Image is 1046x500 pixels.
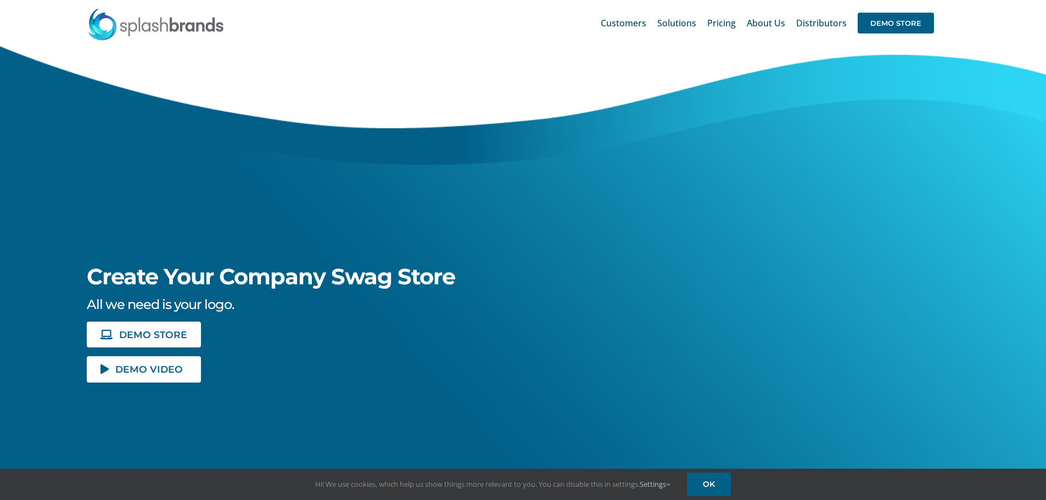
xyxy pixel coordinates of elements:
[796,19,847,27] span: Distributors
[601,5,646,41] a: Customers
[640,479,670,489] a: Settings
[119,330,187,339] span: DEMO STORE
[707,19,736,27] span: Pricing
[687,473,731,496] a: OK
[87,322,201,347] a: DEMO STORE
[707,5,736,41] a: Pricing
[315,479,670,489] span: Hi! We use cookies, which help us show things more relevant to you. You can disable this in setti...
[87,263,455,290] span: Create Your Company Swag Store
[858,5,934,41] a: DEMO STORE
[747,19,785,27] span: About Us
[796,5,847,41] a: Distributors
[657,19,696,27] span: Solutions
[601,5,934,41] nav: Main Menu
[601,19,646,27] span: Customers
[87,8,225,41] img: SplashBrands.com Logo
[87,296,234,312] span: All we need is your logo.
[858,13,934,33] span: DEMO STORE
[115,364,183,374] span: DEMO VIDEO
